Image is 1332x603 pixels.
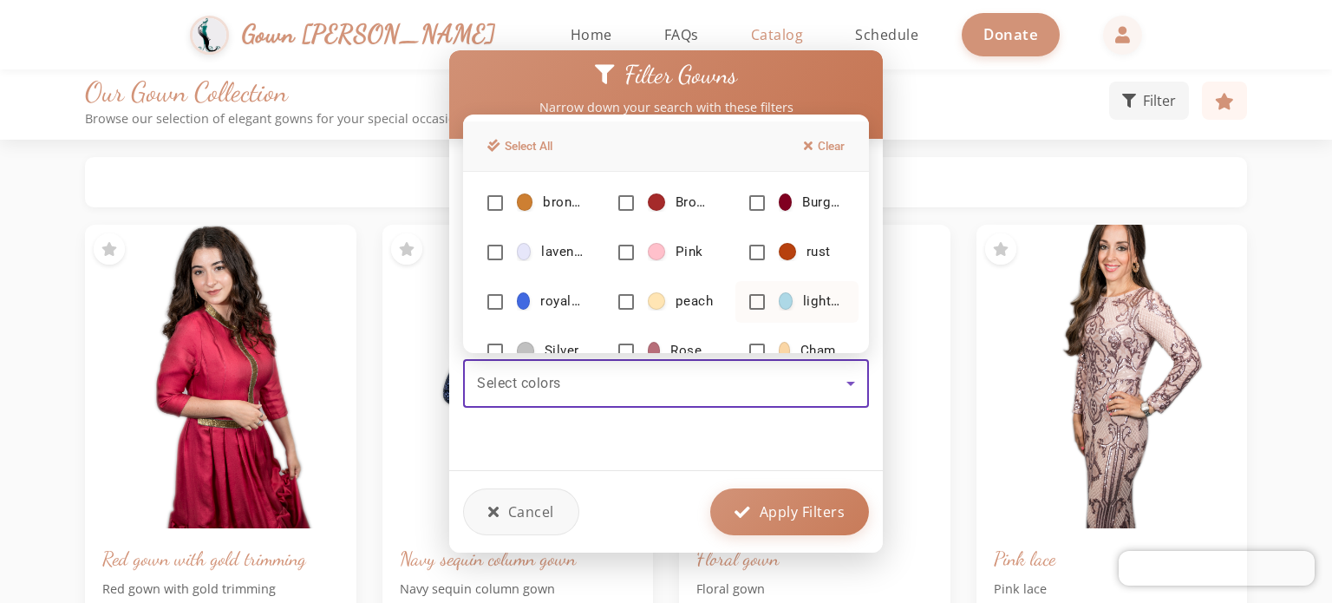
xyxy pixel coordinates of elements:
[670,342,714,360] span: Rose gold
[676,292,713,311] span: peach
[477,132,563,160] button: Select All
[545,342,579,360] span: Silver
[676,193,714,212] span: Brown
[803,292,845,311] span: lightblue
[802,193,845,212] span: Burgundy
[540,292,583,311] span: royalblue
[543,193,583,212] span: bronze
[1119,551,1315,586] iframe: Chatra live chat
[800,342,845,360] span: Champagne
[806,243,831,261] span: rust
[676,243,703,261] span: Pink
[541,243,583,261] span: lavender
[793,132,855,160] button: Clear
